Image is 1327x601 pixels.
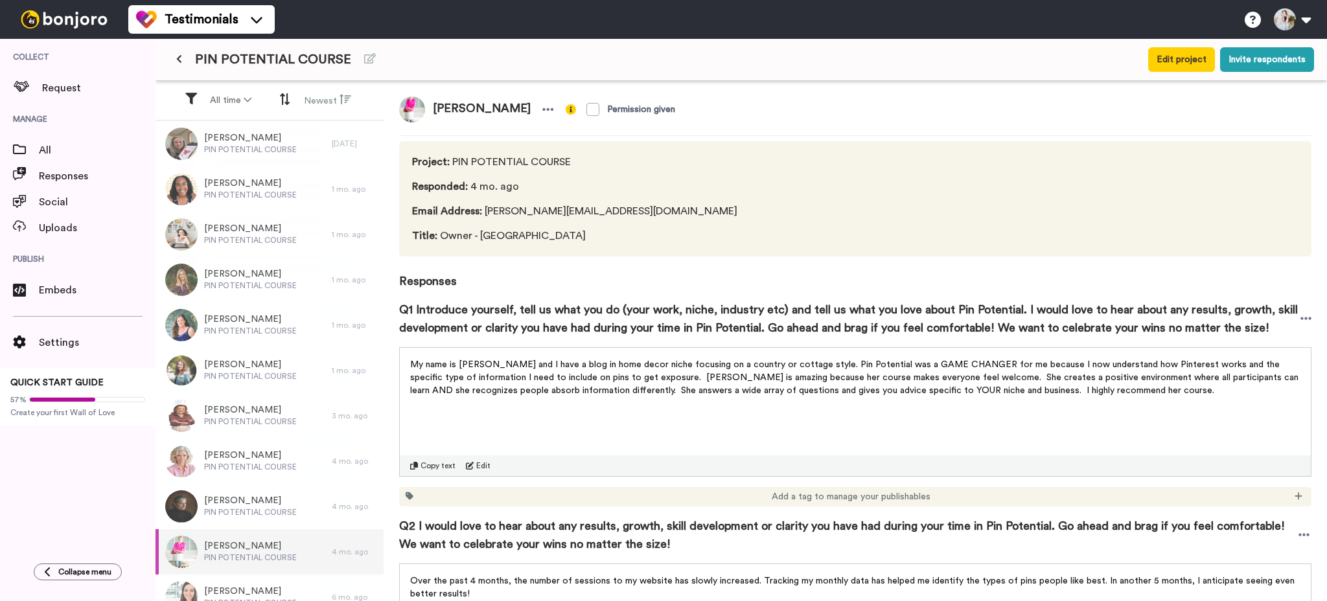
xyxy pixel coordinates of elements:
span: Testimonials [165,10,238,28]
span: Owner - [GEOGRAPHIC_DATA] [412,228,737,244]
span: Edit [476,460,490,471]
img: 3832ab74-9b63-4bf7-a4db-44e33e741550.jpeg [165,490,198,523]
button: Newest [296,88,359,113]
span: [PERSON_NAME] [204,177,297,190]
span: Uploads [39,220,156,236]
img: ca4a4349-63ac-4795-af8f-fd1b93b4589d.jpeg [165,173,198,205]
button: Edit project [1148,47,1215,72]
span: PIN POTENTIAL COURSE [204,462,297,472]
span: [PERSON_NAME] [204,222,297,235]
span: Title : [412,231,437,241]
div: Permission given [607,103,675,116]
span: PIN POTENTIAL COURSE [204,371,297,381]
img: 1dbd9cde-0e11-4fb5-9b96-fc7d96deb925.jpeg [165,218,198,251]
div: 1 mo. ago [332,365,377,376]
span: PIN POTENTIAL COURSE [204,190,297,200]
button: Invite respondents [1220,47,1314,72]
div: 4 mo. ago [332,547,377,557]
span: [PERSON_NAME] [425,96,538,122]
span: Email Address : [412,206,482,216]
span: My name is [PERSON_NAME] and I have a blog in home decor niche focusing on a country or cottage s... [410,360,1301,395]
a: [PERSON_NAME]PIN POTENTIAL COURSE3 mo. ago [156,393,384,438]
div: 1 mo. ago [332,320,377,330]
div: 1 mo. ago [332,184,377,194]
a: [PERSON_NAME]PIN POTENTIAL COURSE1 mo. ago [156,348,384,393]
span: Social [39,194,156,210]
span: [PERSON_NAME][EMAIL_ADDRESS][DOMAIN_NAME] [412,203,737,219]
span: [PERSON_NAME] [204,403,297,416]
span: Request [42,80,156,96]
button: Collapse menu [34,563,122,580]
span: [PERSON_NAME] [204,131,297,144]
span: PIN POTENTIAL COURSE [204,416,297,427]
div: 3 mo. ago [332,411,377,421]
img: 7148a9af-eaa4-46f0-8175-82ec91f49576.png [165,400,198,432]
img: da0da98c-5699-48d6-8b49-69972a259902.jpeg [165,536,198,568]
span: QUICK START GUIDE [10,378,104,387]
div: 4 mo. ago [332,456,377,466]
span: Over the past 4 months, the number of sessions to my website has slowly increased. Tracking my mo... [410,576,1297,598]
span: PIN POTENTIAL COURSE [204,507,297,517]
span: All [39,142,156,158]
a: [PERSON_NAME]PIN POTENTIAL COURSE[DATE] [156,121,384,166]
span: [PERSON_NAME] [204,539,297,552]
button: All time [202,89,259,112]
img: da0da98c-5699-48d6-8b49-69972a259902.jpeg [399,96,425,122]
img: bj-logo-header-white.svg [16,10,113,28]
span: Responses [39,168,156,184]
span: [PERSON_NAME] [204,494,297,507]
span: Q1 Introduce yourself, tell us what you do (your work, niche, industry etc) and tell us what you ... [399,300,1300,337]
span: Responses [399,256,1311,290]
a: [PERSON_NAME]PIN POTENTIAL COURSE1 mo. ago [156,166,384,212]
img: f11fcd46-4b71-4311-8511-1e4040adf36f.jpeg [165,354,198,387]
img: f3770117-e843-47c8-84ec-d4e991ec5c18.png [165,264,198,296]
span: PIN POTENTIAL COURSE [204,144,297,155]
a: [PERSON_NAME]PIN POTENTIAL COURSE4 mo. ago [156,484,384,529]
img: 261d3ba1-66a3-44e3-8226-9929a4e4e69e.jpeg [165,309,198,341]
a: [PERSON_NAME]PIN POTENTIAL COURSE4 mo. ago [156,529,384,574]
span: Collapse menu [58,567,111,577]
span: Copy text [421,460,456,471]
span: [PERSON_NAME] [204,449,297,462]
span: Create your first Wall of Love [10,407,145,418]
span: 57% [10,394,27,405]
span: PIN POTENTIAL COURSE [204,280,297,291]
div: 4 mo. ago [332,501,377,512]
span: PIN POTENTIAL COURSE [204,552,297,563]
img: tm-color.svg [136,9,157,30]
span: [PERSON_NAME] [204,585,297,598]
span: Responded : [412,181,468,192]
span: PIN POTENTIAL COURSE [412,154,737,170]
a: [PERSON_NAME]PIN POTENTIAL COURSE1 mo. ago [156,212,384,257]
span: [PERSON_NAME] [204,267,297,280]
span: PIN POTENTIAL COURSE [204,235,297,245]
img: af6fb907-4e4d-430c-95e1-b0fb1b6761c5.jpeg [165,128,198,160]
span: [PERSON_NAME] [204,358,297,371]
span: PIN POTENTIAL COURSE [195,51,351,69]
img: info-yellow.svg [566,104,576,115]
a: [PERSON_NAME]PIN POTENTIAL COURSE1 mo. ago [156,257,384,302]
a: [PERSON_NAME]PIN POTENTIAL COURSE1 mo. ago [156,302,384,348]
span: 4 mo. ago [412,179,737,194]
span: Project : [412,157,450,167]
div: 1 mo. ago [332,275,377,285]
div: 1 mo. ago [332,229,377,240]
span: Embeds [39,282,156,298]
img: 52daa714-f8a1-4e3f-afdd-d1219d9ddeab.png [165,445,198,477]
span: PIN POTENTIAL COURSE [204,326,297,336]
a: [PERSON_NAME]PIN POTENTIAL COURSE4 mo. ago [156,438,384,484]
span: Add a tag to manage your publishables [772,490,930,503]
span: Q2 I would love to hear about any results, growth, skill development or clarity you have had duri... [399,517,1297,553]
span: [PERSON_NAME] [204,313,297,326]
div: [DATE] [332,139,377,149]
span: Settings [39,335,156,350]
